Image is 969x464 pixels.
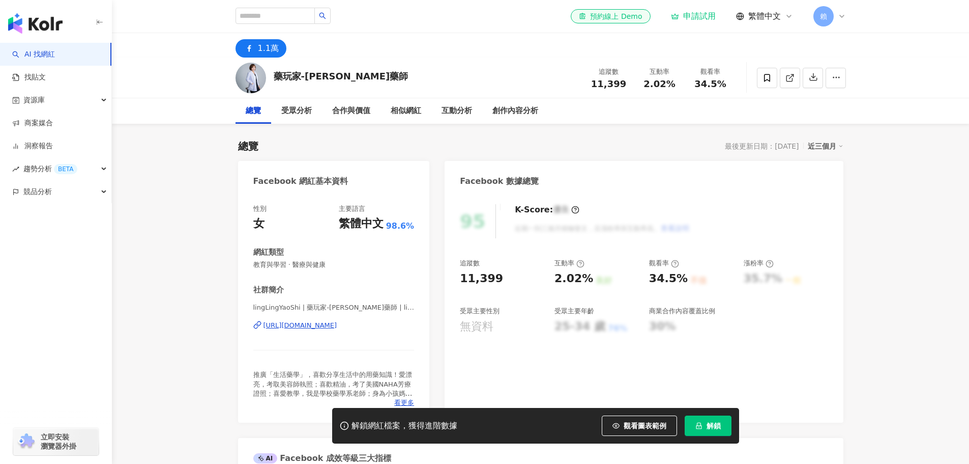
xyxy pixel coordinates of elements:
[748,11,781,22] span: 繁體中文
[253,453,392,464] div: Facebook 成效等級三大指標
[691,67,730,77] div: 觀看率
[12,49,55,60] a: searchAI 找網紅
[13,428,99,455] a: chrome extension立即安裝 瀏覽器外掛
[253,303,415,312] span: lingLingYaoShi | 藥玩家-[PERSON_NAME]藥師 | lingLingYaoShi
[332,105,370,117] div: 合作與價值
[236,63,266,93] img: KOL Avatar
[725,142,799,150] div: 最後更新日期：[DATE]
[694,79,726,89] span: 34.5%
[442,105,472,117] div: 互動分析
[460,307,500,316] div: 受眾主要性別
[12,166,19,173] span: rise
[8,13,63,34] img: logo
[685,416,731,436] button: 解鎖
[16,433,36,450] img: chrome extension
[258,41,279,56] div: 1.1萬
[253,216,265,232] div: 女
[624,422,666,430] span: 觀看圖表範例
[808,140,843,153] div: 近三個月
[640,67,679,77] div: 互動率
[253,453,278,463] div: AI
[590,67,628,77] div: 追蹤數
[554,271,593,287] div: 2.02%
[246,105,261,117] div: 總覽
[41,432,76,451] span: 立即安裝 瀏覽器外掛
[671,11,716,21] a: 申請試用
[253,204,267,213] div: 性別
[554,307,594,316] div: 受眾主要年齡
[695,422,702,429] span: lock
[253,321,415,330] a: [URL][DOMAIN_NAME]
[274,70,408,83] div: 藥玩家-[PERSON_NAME]藥師
[319,12,326,19] span: search
[339,216,384,232] div: 繁體中文
[23,157,77,180] span: 趨勢分析
[820,11,827,22] span: 賴
[649,307,715,316] div: 商業合作內容覆蓋比例
[391,105,421,117] div: 相似網紅
[23,89,45,112] span: 資源庫
[12,72,46,83] a: 找貼文
[386,221,415,232] span: 98.6%
[591,78,626,89] span: 11,399
[579,11,642,21] div: 預約線上 Demo
[236,39,286,58] button: 1.1萬
[394,398,414,407] span: 看更多
[515,204,579,215] div: K-Score :
[54,164,77,174] div: BETA
[649,271,688,287] div: 34.5%
[238,139,258,153] div: 總覽
[339,204,365,213] div: 主要語言
[643,79,675,89] span: 2.02%
[460,176,539,187] div: Facebook 數據總覽
[253,176,348,187] div: Facebook 網紅基本資料
[281,105,312,117] div: 受眾分析
[554,259,584,268] div: 互動率
[263,321,337,330] div: [URL][DOMAIN_NAME]
[492,105,538,117] div: 創作內容分析
[253,260,415,269] span: 教育與學習 · 醫療與健康
[12,141,53,151] a: 洞察報告
[351,421,457,431] div: 解鎖網紅檔案，獲得進階數據
[744,259,774,268] div: 漲粉率
[707,422,721,430] span: 解鎖
[253,285,284,295] div: 社群簡介
[571,9,650,23] a: 預約線上 Demo
[460,319,493,335] div: 無資料
[23,180,52,203] span: 競品分析
[460,259,480,268] div: 追蹤數
[460,271,503,287] div: 11,399
[602,416,677,436] button: 觀看圖表範例
[649,259,679,268] div: 觀看率
[12,118,53,128] a: 商案媒合
[253,247,284,258] div: 網紅類型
